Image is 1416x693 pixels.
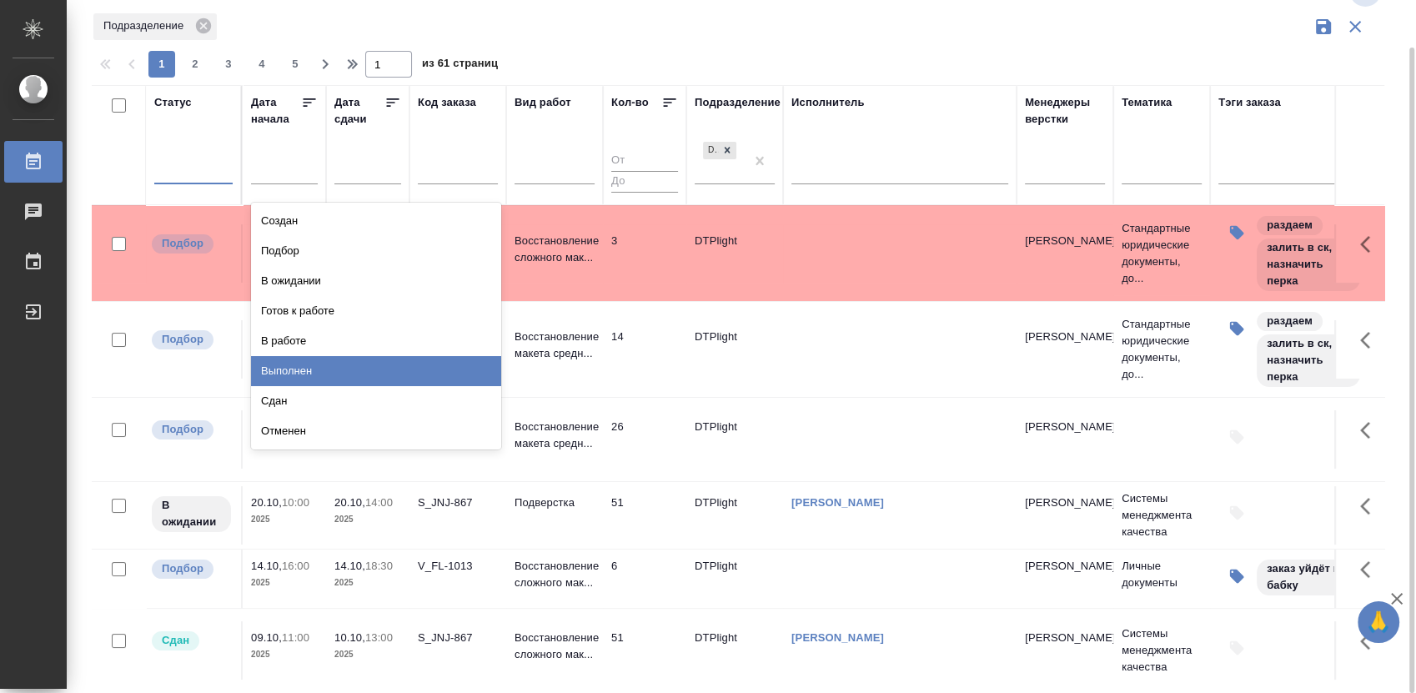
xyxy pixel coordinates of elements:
[365,496,393,509] p: 14:00
[515,558,595,591] p: Восстановление сложного мак...
[1218,630,1255,666] button: Добавить тэги
[1267,239,1350,289] p: залить в ск, назначить перка
[1267,335,1350,385] p: залить в ск, назначить перка
[418,94,476,111] div: Код заказа
[251,296,501,326] div: Готов к работе
[1308,11,1339,43] button: Сохранить фильтры
[1218,419,1255,455] button: Добавить тэги
[334,646,401,663] p: 2025
[1218,94,1281,111] div: Тэги заказа
[251,266,501,296] div: В ожидании
[162,331,203,348] p: Подбор
[1025,495,1105,511] p: [PERSON_NAME]
[334,575,401,591] p: 2025
[1025,558,1105,575] p: [PERSON_NAME]
[1350,224,1390,264] button: Здесь прячутся важные кнопки
[515,419,595,452] p: Восстановление макета средн...
[1122,220,1202,287] p: Стандартные юридические документы, до...
[251,511,318,528] p: 2025
[1350,550,1390,590] button: Здесь прячутся важные кнопки
[1122,558,1202,591] p: Личные документы
[251,560,282,572] p: 14.10,
[1350,320,1390,360] button: Здесь прячутся важные кнопки
[282,631,309,644] p: 11:00
[150,630,233,652] div: Менеджер проверил работу исполнителя, передает ее на следующий этап
[334,496,365,509] p: 20.10,
[515,94,571,111] div: Вид работ
[1122,94,1172,111] div: Тематика
[1025,94,1105,128] div: Менеджеры верстки
[334,631,365,644] p: 10.10,
[703,142,718,159] div: DTPlight
[251,386,501,416] div: Сдан
[162,632,189,649] p: Сдан
[215,56,242,73] span: 3
[334,560,365,572] p: 14.10,
[93,13,217,40] div: Подразделение
[1350,486,1390,526] button: Здесь прячутся важные кнопки
[603,410,686,469] td: 26
[603,486,686,545] td: 51
[251,236,501,266] div: Подбор
[1218,558,1255,595] button: Изменить тэги
[418,630,498,646] div: S_JNJ-867
[251,206,501,236] div: Создан
[150,419,233,441] div: Можно подбирать исполнителей
[1122,490,1202,540] p: Системы менеджмента качества
[422,53,498,78] span: из 61 страниц
[1122,316,1202,383] p: Стандартные юридические документы, до...
[251,326,501,356] div: В работе
[334,94,384,128] div: Дата сдачи
[334,511,401,528] p: 2025
[1025,233,1105,249] p: [PERSON_NAME]
[701,140,738,161] div: DTPlight
[515,233,595,266] p: Восстановление сложного мак...
[282,560,309,572] p: 16:00
[603,320,686,379] td: 14
[365,560,393,572] p: 18:30
[1122,625,1202,675] p: Системы менеджмента качества
[603,621,686,680] td: 51
[1218,214,1255,251] button: Изменить тэги
[251,496,282,509] p: 20.10,
[686,320,783,379] td: DTPlight
[154,94,192,111] div: Статус
[791,496,884,509] a: [PERSON_NAME]
[611,171,678,192] input: До
[1218,310,1255,347] button: Изменить тэги
[1255,310,1402,389] div: раздаем, залить в ск, назначить перка, выгрузить из ск
[515,495,595,511] p: Подверстка
[686,621,783,680] td: DTPlight
[1255,214,1402,293] div: раздаем, залить в ск, назначить перка, выгрузить из ск
[418,495,498,511] div: S_JNJ-867
[251,94,301,128] div: Дата начала
[1364,605,1393,640] span: 🙏
[1218,495,1255,531] button: Добавить тэги
[686,550,783,608] td: DTPlight
[103,18,189,34] p: Подразделение
[282,56,309,73] span: 5
[282,496,309,509] p: 10:00
[150,558,233,580] div: Можно подбирать исполнителей
[249,51,275,78] button: 4
[1267,217,1313,234] p: раздаем
[150,233,233,255] div: Можно подбирать исполнителей
[1350,621,1390,661] button: Здесь прячутся важные кнопки
[1025,329,1105,345] p: [PERSON_NAME]
[251,646,318,663] p: 2025
[515,329,595,362] p: Восстановление макета средн...
[1025,419,1105,435] p: [PERSON_NAME]
[695,94,781,111] div: Подразделение
[1255,558,1362,597] div: заказ уйдёт на бабку
[418,558,498,575] div: V_FL-1013
[282,51,309,78] button: 5
[791,631,884,644] a: [PERSON_NAME]
[515,630,595,663] p: Восстановление сложного мак...
[150,495,233,534] div: Исполнитель назначен, приступать к работе пока рано
[686,224,783,283] td: DTPlight
[603,550,686,608] td: 6
[251,631,282,644] p: 09.10,
[249,56,275,73] span: 4
[1350,410,1390,450] button: Здесь прячутся важные кнопки
[182,51,208,78] button: 2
